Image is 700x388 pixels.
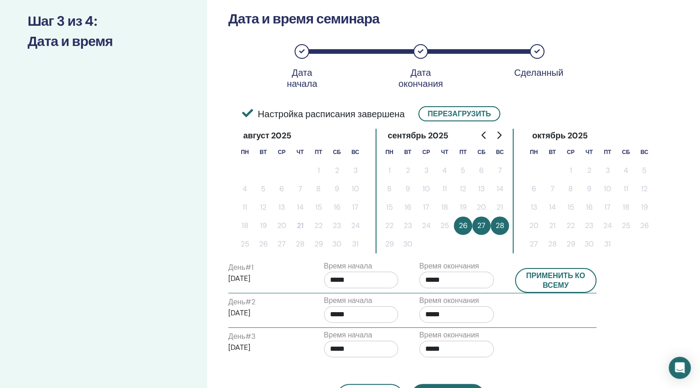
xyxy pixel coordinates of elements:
[328,161,346,180] button: 2
[328,198,346,217] button: 16
[346,143,364,161] th: воскресенье
[491,217,509,235] button: 28
[617,198,635,217] button: 18
[380,198,399,217] button: 15
[598,143,617,161] th: пятница
[543,235,561,253] button: 28
[561,217,580,235] button: 22
[580,143,598,161] th: четверг
[417,180,435,198] button: 10
[598,198,617,217] button: 17
[472,198,491,217] button: 20
[28,13,179,29] h3: Шаг 3 из 4 :
[328,217,346,235] button: 23
[543,180,561,198] button: 7
[580,180,598,198] button: 9
[346,235,364,253] button: 31
[635,217,654,235] button: 26
[525,235,543,253] button: 27
[309,180,328,198] button: 8
[228,297,255,308] label: День # 2
[399,143,417,161] th: вторник
[346,217,364,235] button: 24
[454,217,472,235] button: 26
[472,217,491,235] button: 27
[291,180,309,198] button: 7
[491,198,509,217] button: 21
[435,180,454,198] button: 11
[28,33,179,50] h3: Дата и время
[228,308,303,319] p: [DATE]
[598,235,617,253] button: 31
[324,261,372,272] label: Время начала
[580,161,598,180] button: 2
[228,262,254,273] label: День # 1
[380,143,399,161] th: понедельник
[492,126,506,144] button: Go to next month
[561,143,580,161] th: среда
[309,217,328,235] button: 22
[399,235,417,253] button: 30
[324,295,372,306] label: Время начала
[454,198,472,217] button: 19
[525,180,543,198] button: 6
[272,198,291,217] button: 13
[435,198,454,217] button: 18
[272,217,291,235] button: 20
[491,161,509,180] button: 7
[236,180,254,198] button: 4
[380,129,456,143] div: сентябрь 2025
[491,143,509,161] th: воскресенье
[328,180,346,198] button: 9
[309,143,328,161] th: пятница
[272,180,291,198] button: 6
[399,198,417,217] button: 16
[291,235,309,253] button: 28
[598,161,617,180] button: 3
[435,217,454,235] button: 25
[228,11,593,27] h3: Дата и время семинара
[543,198,561,217] button: 14
[380,217,399,235] button: 22
[236,129,299,143] div: август 2025
[635,180,654,198] button: 12
[561,180,580,198] button: 8
[543,143,561,161] th: вторник
[309,198,328,217] button: 15
[279,67,325,89] div: Дата начала
[419,295,479,306] label: Время окончания
[580,235,598,253] button: 30
[477,126,492,144] button: Go to previous month
[324,330,372,341] label: Время начала
[472,180,491,198] button: 13
[514,67,560,78] div: Сделанный
[236,235,254,253] button: 25
[635,198,654,217] button: 19
[291,143,309,161] th: четверг
[419,261,479,272] label: Время окончания
[236,217,254,235] button: 18
[635,143,654,161] th: воскресенье
[454,180,472,198] button: 12
[598,217,617,235] button: 24
[417,198,435,217] button: 17
[399,161,417,180] button: 2
[228,342,303,353] p: [DATE]
[254,180,272,198] button: 5
[435,143,454,161] th: четверг
[418,106,500,121] button: Перезагрузить
[472,161,491,180] button: 6
[309,161,328,180] button: 1
[617,161,635,180] button: 4
[580,198,598,217] button: 16
[472,143,491,161] th: суббота
[561,198,580,217] button: 15
[309,235,328,253] button: 29
[417,143,435,161] th: среда
[291,217,309,235] button: 21
[254,235,272,253] button: 26
[561,235,580,253] button: 29
[380,235,399,253] button: 29
[228,273,303,284] p: [DATE]
[525,129,595,143] div: октябрь 2025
